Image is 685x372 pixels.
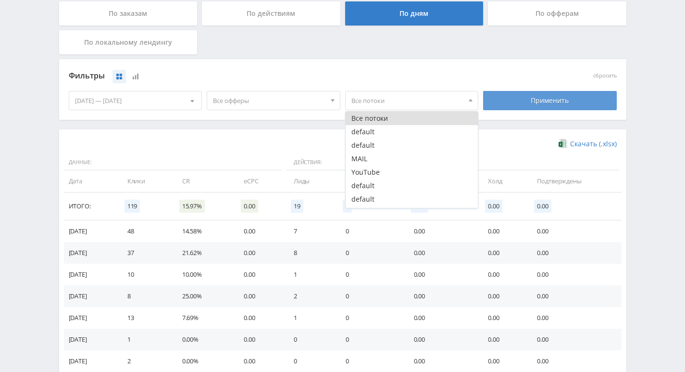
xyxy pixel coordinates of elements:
td: 0 [336,285,404,307]
button: YouTube [346,166,478,179]
td: 0.00 [404,264,479,285]
td: 0.00 [404,220,479,242]
td: 0.00 [404,329,479,350]
button: default [346,206,478,219]
span: Действия: [286,154,402,171]
td: 0.00 [478,307,527,329]
button: default [346,139,478,152]
td: 37 [118,242,173,264]
td: Продажи [336,170,404,192]
td: Клики [118,170,173,192]
td: 0.00 [234,350,284,372]
span: Скачать (.xlsx) [570,140,617,148]
td: 0.00% [173,350,234,372]
td: 0 [336,350,404,372]
td: 0 [284,329,336,350]
td: 1 [284,264,336,285]
td: 0.00 [234,329,284,350]
a: Скачать (.xlsx) [559,139,616,149]
td: 0.00 [527,220,621,242]
td: Дата [64,170,118,192]
td: 2 [284,285,336,307]
td: 8 [118,285,173,307]
td: [DATE] [64,285,118,307]
td: 0.00 [234,242,284,264]
span: 0.00 [485,200,502,213]
div: Применить [483,91,617,110]
span: 15.97% [179,200,205,213]
button: default [346,192,478,206]
td: eCPC [234,170,284,192]
div: По офферам [488,1,626,26]
td: 0.00 [527,264,621,285]
td: 0.00 [234,307,284,329]
td: [DATE] [64,264,118,285]
span: Все потоки [351,91,464,110]
button: MAIL [346,152,478,166]
button: default [346,179,478,192]
div: Фильтры [69,69,479,83]
td: [DATE] [64,350,118,372]
td: Лиды [284,170,336,192]
td: 2 [118,350,173,372]
td: 10 [118,264,173,285]
td: 13 [118,307,173,329]
td: 0.00 [527,350,621,372]
td: 21.62% [173,242,234,264]
td: 0.00% [173,329,234,350]
td: 0.00 [478,220,527,242]
td: 0.00 [527,329,621,350]
td: 0.00 [478,242,527,264]
td: 0.00 [527,285,621,307]
span: 119 [125,200,140,213]
button: default [346,125,478,139]
td: [DATE] [64,307,118,329]
td: 0 [336,242,404,264]
td: 0.00 [527,242,621,264]
span: 0.00 [241,200,258,213]
div: [DATE] — [DATE] [69,91,202,110]
td: 10.00% [173,264,234,285]
td: 0.00 [404,242,479,264]
td: 7.69% [173,307,234,329]
img: xlsx [559,139,567,148]
button: сбросить [593,73,617,79]
span: Все офферы [213,91,325,110]
td: 14.58% [173,220,234,242]
td: 48 [118,220,173,242]
td: Подтверждены [527,170,621,192]
td: 0.00 [478,329,527,350]
td: [DATE] [64,329,118,350]
td: 8 [284,242,336,264]
td: 0 [336,329,404,350]
td: 0.00 [234,220,284,242]
td: 0.00 [404,285,479,307]
td: CR [173,170,234,192]
td: 0.00 [404,307,479,329]
td: 0 [336,264,404,285]
td: Итого: [64,192,118,220]
span: 19 [291,200,303,213]
td: 0.00 [478,350,527,372]
td: 0 [336,307,404,329]
div: По заказам [59,1,198,26]
td: 25.00% [173,285,234,307]
td: 1 [284,307,336,329]
td: 7 [284,220,336,242]
span: 0 [343,200,352,213]
td: [DATE] [64,242,118,264]
td: 0 [284,350,336,372]
td: 0.00 [234,285,284,307]
td: 0.00 [234,264,284,285]
span: Данные: [64,154,282,171]
button: Все потоки [346,112,478,125]
td: 0.00 [478,285,527,307]
td: 1 [118,329,173,350]
td: 0 [336,220,404,242]
div: По локальному лендингу [59,30,198,54]
td: 0.00 [478,264,527,285]
td: [DATE] [64,220,118,242]
div: По действиям [202,1,340,26]
div: По дням [345,1,484,26]
td: 0.00 [527,307,621,329]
